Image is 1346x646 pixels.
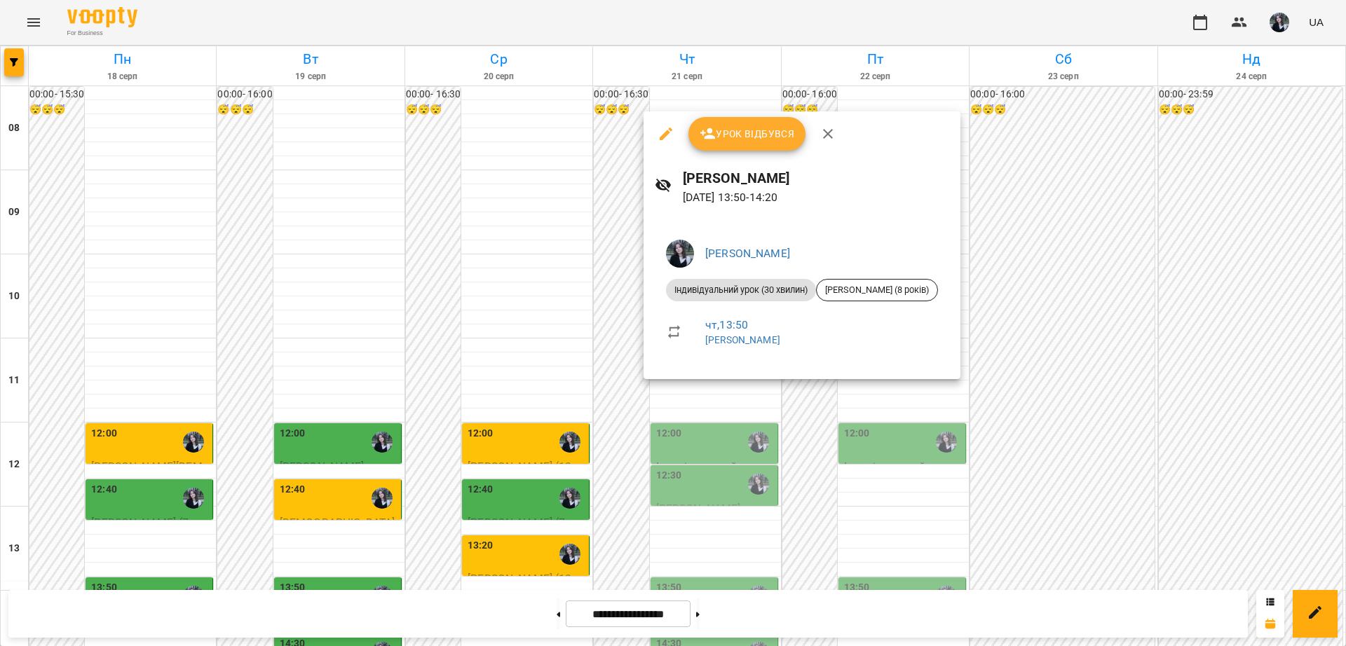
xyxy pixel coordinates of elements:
div: [PERSON_NAME] (8 років) [816,279,938,301]
span: Індивідуальний урок (30 хвилин) [666,284,816,296]
button: Урок відбувся [688,117,806,151]
h6: [PERSON_NAME] [683,167,949,189]
span: Урок відбувся [700,125,795,142]
span: [PERSON_NAME] (8 років) [817,284,937,296]
a: чт , 13:50 [705,318,748,331]
img: 91885ff653e4a9d6131c60c331ff4ae6.jpeg [666,240,694,268]
a: [PERSON_NAME] [705,247,790,260]
a: [PERSON_NAME] [705,334,780,345]
p: [DATE] 13:50 - 14:20 [683,189,949,206]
